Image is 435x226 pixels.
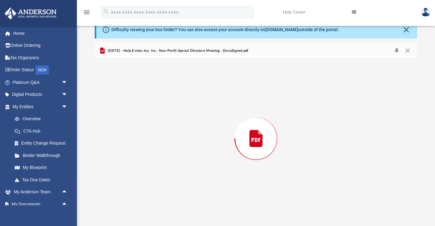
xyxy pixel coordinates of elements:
[62,198,74,211] span: arrow_drop_up
[9,149,77,162] a: Binder Walkthrough
[4,186,74,198] a: My Anderson Teamarrow_drop_up
[83,12,90,16] a: menu
[103,8,110,15] i: search
[402,47,413,55] button: Close
[62,76,74,89] span: arrow_drop_down
[4,64,77,76] a: Order StatusNEW
[4,39,77,52] a: Online Ordering
[265,27,298,32] a: [DOMAIN_NAME]
[62,88,74,101] span: arrow_drop_down
[95,43,417,218] div: Preview
[106,48,248,54] span: [DATE] - Help Evoke Joy, Inc.- Non-Profit Special Directors Meeting - DocuSigned.pdf
[111,27,339,33] div: Difficulty viewing your box folder? You can also access your account directly on outside of the p...
[83,9,90,16] i: menu
[421,8,430,17] img: User Pic
[391,47,402,55] button: Download
[4,198,74,210] a: My Documentsarrow_drop_up
[9,125,77,137] a: CTA Hub
[4,88,77,101] a: Digital Productsarrow_drop_down
[62,101,74,113] span: arrow_drop_down
[9,162,74,174] a: My Blueprint
[4,101,77,113] a: My Entitiesarrow_drop_down
[35,65,49,75] div: NEW
[62,186,74,199] span: arrow_drop_up
[402,26,411,34] button: Close
[9,137,77,150] a: Entity Change Request
[3,7,58,19] img: Anderson Advisors Platinum Portal
[9,113,77,125] a: Overview
[4,76,77,88] a: Platinum Q&Aarrow_drop_down
[4,51,77,64] a: Tax Organizers
[9,174,77,186] a: Tax Due Dates
[4,27,77,39] a: Home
